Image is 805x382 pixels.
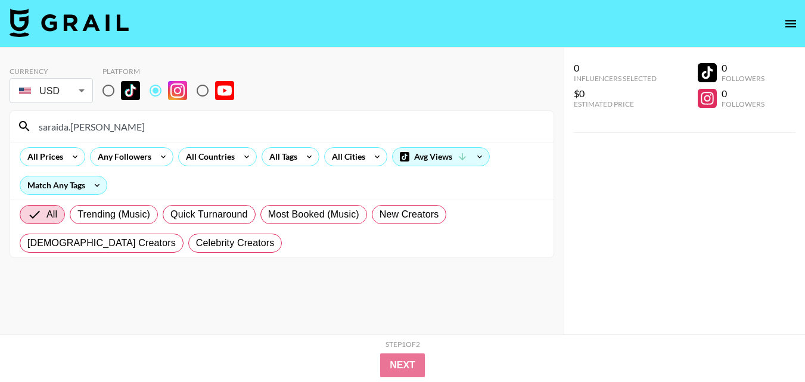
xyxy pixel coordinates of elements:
div: 0 [722,62,764,74]
div: Estimated Price [574,100,657,108]
span: All [46,207,57,222]
button: open drawer [779,12,803,36]
span: Celebrity Creators [196,236,275,250]
img: Instagram [168,81,187,100]
div: All Tags [262,148,300,166]
div: Platform [102,67,244,76]
span: Trending (Music) [77,207,150,222]
div: 0 [722,88,764,100]
input: Search by User Name [32,117,546,136]
div: All Countries [179,148,237,166]
div: USD [12,80,91,101]
div: Followers [722,74,764,83]
div: Influencers Selected [574,74,657,83]
div: Step 1 of 2 [386,340,420,349]
button: Next [380,353,425,377]
div: All Prices [20,148,66,166]
div: Avg Views [393,148,489,166]
img: Grail Talent [10,8,129,37]
span: Most Booked (Music) [268,207,359,222]
div: Currency [10,67,93,76]
span: Quick Turnaround [170,207,248,222]
div: Match Any Tags [20,176,107,194]
iframe: Drift Widget Chat Controller [745,322,791,368]
div: Followers [722,100,764,108]
div: All Cities [325,148,368,166]
div: Any Followers [91,148,154,166]
span: New Creators [380,207,439,222]
div: 0 [574,62,657,74]
img: YouTube [215,81,234,100]
div: $0 [574,88,657,100]
span: [DEMOGRAPHIC_DATA] Creators [27,236,176,250]
img: TikTok [121,81,140,100]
